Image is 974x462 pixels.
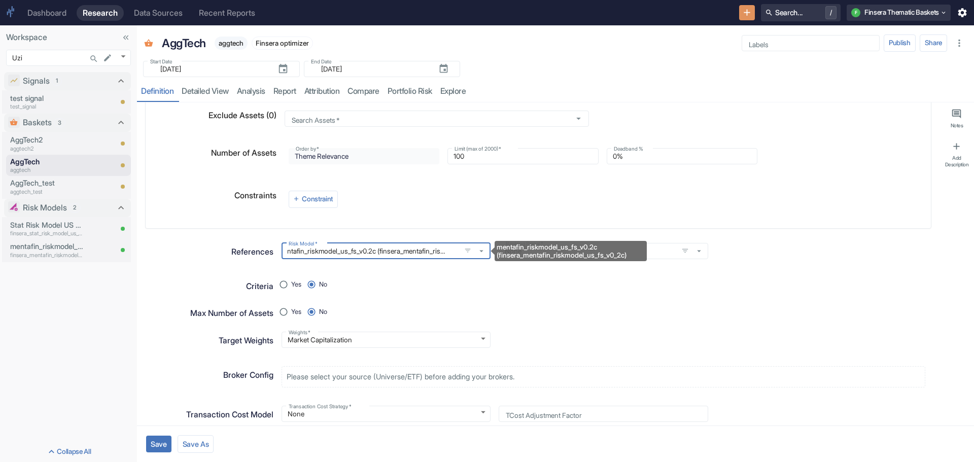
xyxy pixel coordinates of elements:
[54,119,65,127] span: 3
[10,156,83,167] p: AggTech
[69,203,80,212] span: 2
[851,8,860,17] div: F
[23,75,50,87] p: Signals
[215,39,248,47] span: aggtech
[4,72,131,90] div: Signals1
[23,202,67,214] p: Risk Models
[233,81,269,102] a: analysis
[289,329,310,336] label: Weights
[343,81,384,102] a: compare
[289,191,338,208] button: Constraint
[2,444,135,460] button: Collapse All
[282,304,335,319] div: position
[199,8,255,18] div: Recent Reports
[296,145,319,153] label: Order by
[186,409,273,421] p: Transaction Cost Model
[847,5,951,21] button: FFinsera Thematic Baskets
[4,199,131,217] div: Risk Models2
[77,5,124,21] a: Research
[137,81,974,102] div: resource tabs
[231,246,273,258] p: References
[269,81,300,102] a: report
[10,93,83,111] a: test signaltest_signal
[282,277,335,293] div: position
[52,77,61,85] span: 1
[291,280,301,290] span: Yes
[282,243,491,259] span: mentafin_riskmodel_us_fs_v0.2c (finsera_mentafin_riskmodel_us_fs_v0_2c)
[10,156,83,174] a: AggTechaggtech
[234,190,276,202] p: Constraints
[144,39,153,50] span: Basket
[193,5,261,21] a: Recent Reports
[87,52,101,66] button: Search...
[10,251,83,260] p: finsera_mentafin_riskmodel_us_fs_v0_2c
[300,81,344,102] a: attribution
[10,188,83,196] p: aggtech_test
[282,332,491,348] div: Market Capitalization
[319,307,327,317] span: No
[21,5,73,21] a: Dashboard
[10,145,83,153] p: aggtech2
[178,81,233,102] a: detailed view
[315,63,430,75] input: yyyy-mm-dd
[154,63,269,75] input: yyyy-mm-dd
[10,177,83,189] p: AggTech_test
[190,307,273,319] p: Max Number of Assets
[10,229,83,238] p: finsera_stat_risk_model_us_v2
[252,39,312,47] span: Finsera optimizer
[289,403,351,410] label: Transaction Cost Strategy
[23,117,52,129] p: Baskets
[289,148,439,164] div: Theme Relevance
[289,240,317,247] label: Risk Model
[6,50,131,66] div: Uzi
[246,280,273,293] p: Criteria
[287,371,514,382] p: Please select your source (Universe/ETF) before adding your brokers.
[100,51,115,65] button: edit
[134,8,183,18] div: Data Sources
[150,58,172,65] label: Start Date
[223,369,273,381] p: Broker Config
[10,220,83,238] a: Stat Risk Model US v2finsera_stat_risk_model_us_v2
[10,220,83,231] p: Stat Risk Model US v2
[10,93,83,104] p: test signal
[4,114,131,132] div: Baskets3
[920,34,947,52] button: Share
[10,241,83,252] p: mentafin_riskmodel_us_fs_v0.2c
[572,112,585,125] button: Open
[436,81,470,102] a: Explore
[10,134,83,146] p: AggTech2
[146,436,171,452] button: Save
[10,241,83,259] a: mentafin_riskmodel_us_fs_v0.2cfinsera_mentafin_riskmodel_us_fs_v0_2c
[219,335,273,347] p: Target Weights
[119,30,133,45] button: Collapse Sidebar
[761,4,841,21] button: Search.../
[10,166,83,174] p: aggtech
[83,8,118,18] div: Research
[162,34,206,52] p: AggTech
[384,81,436,102] a: Portfolio Risk
[282,406,491,422] div: None
[679,244,691,257] button: open filters
[159,32,209,55] div: AggTech
[141,86,173,96] div: Definition
[506,240,543,247] label: Ranking Signal
[462,244,474,257] button: open filters
[319,280,327,290] span: No
[884,34,916,52] button: Publish
[128,5,189,21] a: Data Sources
[739,5,755,21] button: New Resource
[211,147,276,159] p: Number of Assets
[614,145,643,153] label: Deadband %
[311,58,332,65] label: End Date
[10,134,83,153] a: AggTech2aggtech2
[178,435,214,453] button: Save As
[208,110,276,122] p: Exclude Assets (0)
[942,104,972,133] button: Notes
[495,241,647,261] div: mentafin_riskmodel_us_fs_v0.2c (finsera_mentafin_riskmodel_us_fs_v0_2c)
[10,177,83,196] a: AggTech_testaggtech_test
[6,31,131,44] p: Workspace
[10,102,83,111] p: test_signal
[455,145,501,153] label: Limit (max of 2000)
[944,155,970,167] div: Add Description
[291,307,301,317] span: Yes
